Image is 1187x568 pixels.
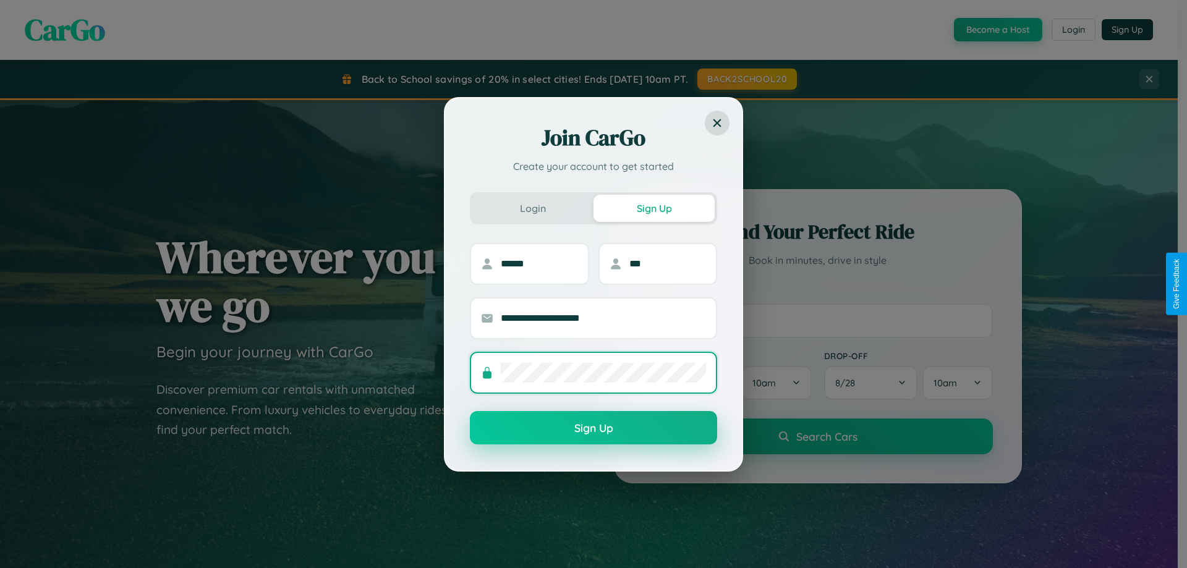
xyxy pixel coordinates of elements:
[470,123,717,153] h2: Join CarGo
[470,159,717,174] p: Create your account to get started
[470,411,717,444] button: Sign Up
[593,195,715,222] button: Sign Up
[472,195,593,222] button: Login
[1172,259,1181,309] div: Give Feedback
